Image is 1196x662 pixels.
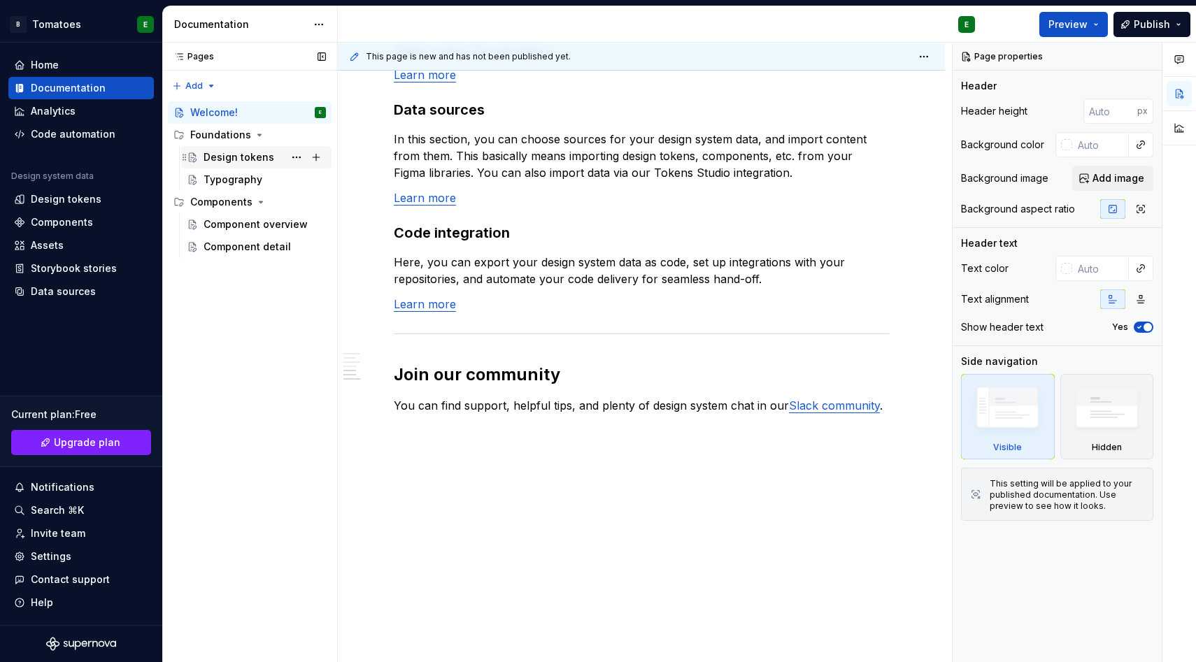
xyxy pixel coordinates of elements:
[11,171,94,182] div: Design system data
[961,292,1029,306] div: Text alignment
[174,17,306,31] div: Documentation
[961,261,1009,275] div: Text color
[1134,17,1170,31] span: Publish
[31,127,115,141] div: Code automation
[394,397,889,414] p: You can find support, helpful tips, and plenty of design system chat in our .
[31,58,59,72] div: Home
[8,522,154,545] a: Invite team
[1039,12,1108,37] button: Preview
[394,223,889,243] h3: Code integration
[168,101,332,124] a: Welcome!E
[204,173,262,187] div: Typography
[961,202,1075,216] div: Background aspect ratio
[1083,99,1137,124] input: Auto
[181,236,332,258] a: Component detail
[11,430,151,455] button: Upgrade plan
[31,238,64,252] div: Assets
[8,100,154,122] a: Analytics
[1113,12,1190,37] button: Publish
[31,261,117,275] div: Storybook stories
[181,146,332,168] a: Design tokens
[8,568,154,591] button: Contact support
[394,254,889,287] p: Here, you can export your design system data as code, set up integrations with your repositories,...
[181,168,332,191] a: Typography
[190,195,252,209] div: Components
[8,499,154,521] button: Search ⌘K
[8,77,154,99] a: Documentation
[366,51,571,62] span: This page is new and has not been published yet.
[8,476,154,498] button: Notifications
[8,257,154,280] a: Storybook stories
[31,503,84,517] div: Search ⌘K
[31,215,93,229] div: Components
[961,79,997,93] div: Header
[394,191,456,205] a: Learn more
[204,240,291,254] div: Component detail
[168,191,332,213] div: Components
[31,104,76,118] div: Analytics
[168,124,332,146] div: Foundations
[1072,166,1153,191] button: Add image
[31,285,96,298] div: Data sources
[46,637,116,651] svg: Supernova Logo
[394,68,456,82] a: Learn more
[1072,256,1129,281] input: Auto
[31,480,94,494] div: Notifications
[31,81,106,95] div: Documentation
[1060,374,1154,459] div: Hidden
[8,211,154,233] a: Components
[993,442,1022,453] div: Visible
[961,236,1018,250] div: Header text
[8,234,154,257] a: Assets
[204,150,274,164] div: Design tokens
[1092,171,1144,185] span: Add image
[8,188,154,210] a: Design tokens
[961,171,1048,185] div: Background image
[8,545,154,568] a: Settings
[1092,442,1122,453] div: Hidden
[1112,322,1128,333] label: Yes
[11,408,151,422] div: Current plan : Free
[394,100,889,120] h3: Data sources
[31,573,110,587] div: Contact support
[143,19,148,30] div: E
[8,591,154,614] button: Help
[961,354,1038,368] div: Side navigation
[204,217,308,231] div: Component overview
[1137,106,1148,117] p: px
[1048,17,1088,31] span: Preview
[961,320,1044,334] div: Show header text
[31,526,85,540] div: Invite team
[319,106,322,120] div: E
[32,17,81,31] div: Tomatoes
[789,398,880,412] a: Slack community
[168,51,214,62] div: Pages
[961,138,1044,152] div: Background color
[3,9,159,39] button: BTomatoesE
[190,106,238,120] div: Welcome!
[8,280,154,303] a: Data sources
[8,54,154,76] a: Home
[190,128,251,142] div: Foundations
[185,80,203,92] span: Add
[961,104,1027,118] div: Header height
[168,76,220,96] button: Add
[990,478,1144,512] div: This setting will be applied to your published documentation. Use preview to see how it looks.
[394,297,456,311] a: Learn more
[394,364,889,386] h2: Join our community
[961,374,1055,459] div: Visible
[8,123,154,145] a: Code automation
[31,192,101,206] div: Design tokens
[31,549,71,563] div: Settings
[54,436,120,449] span: Upgrade plan
[394,131,889,181] p: In this section, you can choose sources for your design system data, and import content from them...
[31,596,53,610] div: Help
[181,213,332,236] a: Component overview
[964,19,969,30] div: E
[10,16,27,33] div: B
[1072,132,1129,157] input: Auto
[168,101,332,258] div: Page tree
